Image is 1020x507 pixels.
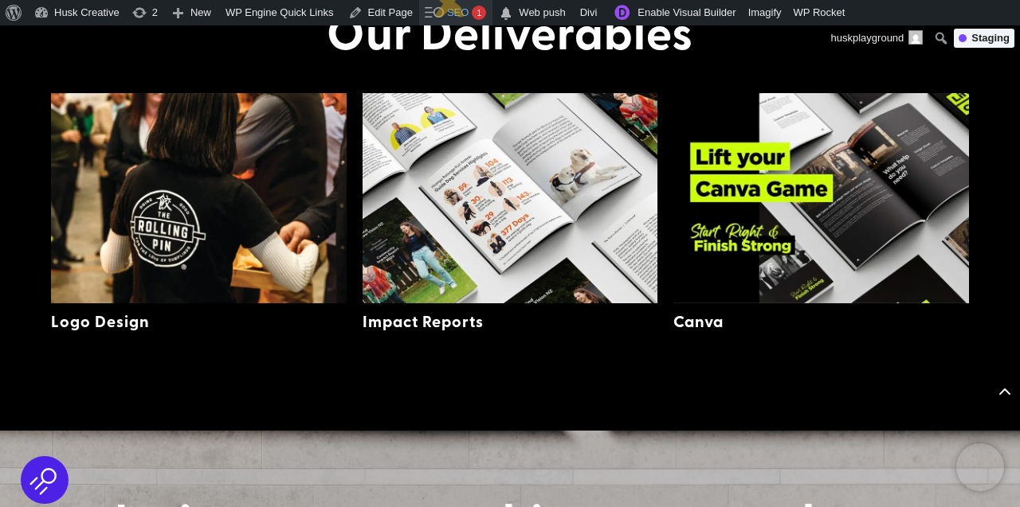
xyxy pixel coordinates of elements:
[673,93,969,303] img: Canva
[831,32,904,44] span: huskplayground
[472,6,486,20] div: 1
[51,93,347,303] img: Logo Design
[673,310,724,332] a: Canva
[51,4,969,68] h2: Our Deliverables
[498,2,514,25] span: 
[51,310,150,332] a: Logo Design
[956,443,1004,491] iframe: Brevo live chat
[954,29,1014,48] div: Staging
[363,310,484,332] a: Impact Reports
[363,93,658,303] img: Impact Reports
